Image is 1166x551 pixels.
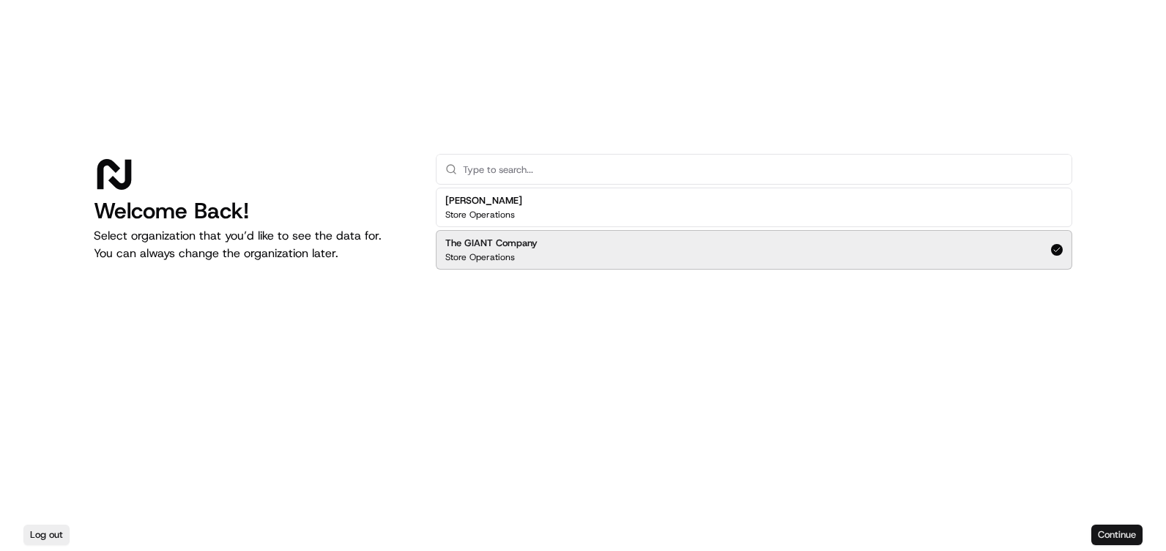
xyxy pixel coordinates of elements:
h1: Welcome Back! [94,198,412,224]
p: Store Operations [445,251,515,263]
input: Type to search... [463,155,1063,184]
div: Suggestions [436,185,1072,273]
h2: The GIANT Company [445,237,538,250]
button: Log out [23,525,70,545]
button: Continue [1091,525,1143,545]
p: Store Operations [445,209,515,221]
p: Select organization that you’d like to see the data for. You can always change the organization l... [94,227,412,262]
h2: [PERSON_NAME] [445,194,522,207]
